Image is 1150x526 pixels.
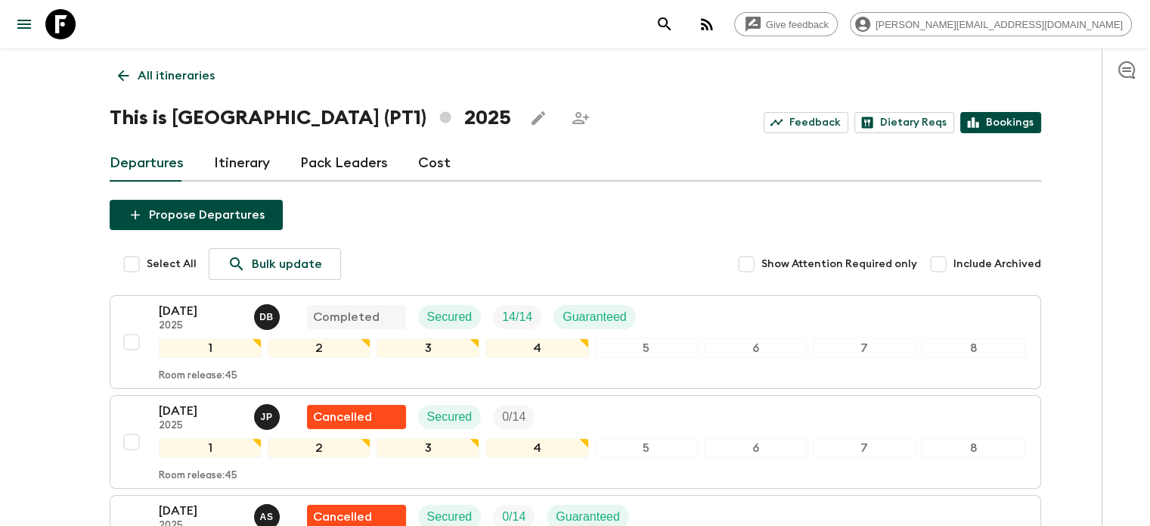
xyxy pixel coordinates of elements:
[159,302,242,320] p: [DATE]
[418,145,451,182] a: Cost
[493,405,535,429] div: Trip Fill
[758,19,837,30] span: Give feedback
[813,438,916,458] div: 7
[556,508,620,526] p: Guaranteed
[761,257,917,272] span: Show Attention Required only
[254,309,283,321] span: Diana Bedoya
[313,508,372,526] p: Cancelled
[261,411,273,423] p: J P
[159,438,262,458] div: 1
[813,338,916,358] div: 7
[110,200,283,230] button: Propose Departures
[252,255,322,273] p: Bulk update
[159,402,242,420] p: [DATE]
[313,308,380,326] p: Completed
[418,305,482,329] div: Secured
[110,61,223,91] a: All itineraries
[649,9,680,39] button: search adventures
[595,438,698,458] div: 5
[704,438,807,458] div: 6
[764,112,848,133] a: Feedback
[313,408,372,426] p: Cancelled
[110,295,1041,389] button: [DATE]2025Diana BedoyaCompletedSecuredTrip FillGuaranteed12345678Room release:45
[300,145,388,182] a: Pack Leaders
[704,338,807,358] div: 6
[427,408,473,426] p: Secured
[110,395,1041,489] button: [DATE]2025Josefina PaezFlash Pack cancellationSecuredTrip Fill12345678Room release:45
[485,338,588,358] div: 4
[523,103,553,133] button: Edit this itinerary
[502,508,525,526] p: 0 / 14
[159,420,242,432] p: 2025
[960,112,1041,133] a: Bookings
[867,19,1131,30] span: [PERSON_NAME][EMAIL_ADDRESS][DOMAIN_NAME]
[502,308,532,326] p: 14 / 14
[595,338,698,358] div: 5
[254,509,283,521] span: Anne Sgrazzutti
[377,338,479,358] div: 3
[147,257,197,272] span: Select All
[159,320,242,332] p: 2025
[138,67,215,85] p: All itineraries
[734,12,838,36] a: Give feedback
[485,438,588,458] div: 4
[850,12,1132,36] div: [PERSON_NAME][EMAIL_ADDRESS][DOMAIN_NAME]
[563,308,627,326] p: Guaranteed
[260,511,274,523] p: A S
[159,338,262,358] div: 1
[159,470,237,482] p: Room release: 45
[377,438,479,458] div: 3
[214,145,270,182] a: Itinerary
[307,405,406,429] div: Flash Pack cancellation
[427,308,473,326] p: Secured
[854,112,954,133] a: Dietary Reqs
[159,370,237,382] p: Room release: 45
[493,305,541,329] div: Trip Fill
[953,257,1041,272] span: Include Archived
[9,9,39,39] button: menu
[922,338,1024,358] div: 8
[268,438,370,458] div: 2
[209,248,341,280] a: Bulk update
[110,145,184,182] a: Departures
[159,502,242,520] p: [DATE]
[418,405,482,429] div: Secured
[566,103,596,133] span: Share this itinerary
[427,508,473,526] p: Secured
[254,404,283,430] button: JP
[268,338,370,358] div: 2
[502,408,525,426] p: 0 / 14
[922,438,1024,458] div: 8
[110,103,511,133] h1: This is [GEOGRAPHIC_DATA] (PT1) 2025
[254,409,283,421] span: Josefina Paez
